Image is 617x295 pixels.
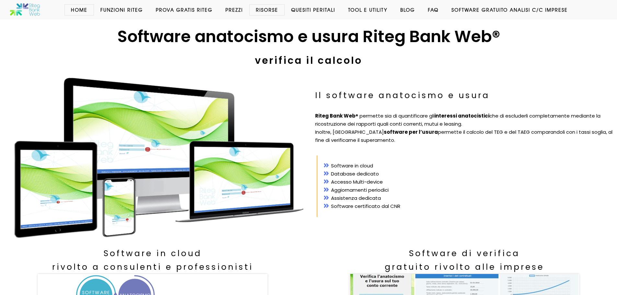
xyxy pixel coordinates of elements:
[324,186,606,194] li: Aggiornamenti periodici
[394,6,421,13] a: Blog
[445,6,574,13] a: Software GRATUITO analisi c/c imprese
[94,6,149,13] a: Funzioni Riteg
[324,170,606,178] li: Database dedicato
[13,76,305,240] img: Il software anatocismo Riteg Bank Web, calcolo e verifica di conto corrente, mutuo e leasing
[6,52,611,69] h2: verifica il calcolo
[324,194,606,202] li: Assistenza dedicata
[421,6,445,13] a: Faq
[249,6,285,13] a: Risorse
[324,202,606,210] li: Software certificato dal CNR
[149,6,219,13] a: Prova Gratis Riteg
[434,112,489,119] strong: interessi anatocistici
[315,112,614,144] p: ® permette sia di quantificare gli che di escluderli completamente mediante la ricostruzione dei ...
[10,3,40,16] img: Software anatocismo e usura bancaria
[342,6,394,13] a: Tool e Utility
[324,178,606,186] li: Accesso Multi-device
[64,6,94,13] a: Home
[315,89,614,102] h3: Il software anatocismo e usura
[315,112,356,119] strong: Riteg Bank Web
[6,26,611,47] h1: Software anatocismo e usura Riteg Bank Web®
[219,6,249,13] a: Prezzi
[384,129,438,135] strong: software per l’usura
[285,6,342,13] a: Quesiti Peritali
[324,162,606,170] li: Software in cloud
